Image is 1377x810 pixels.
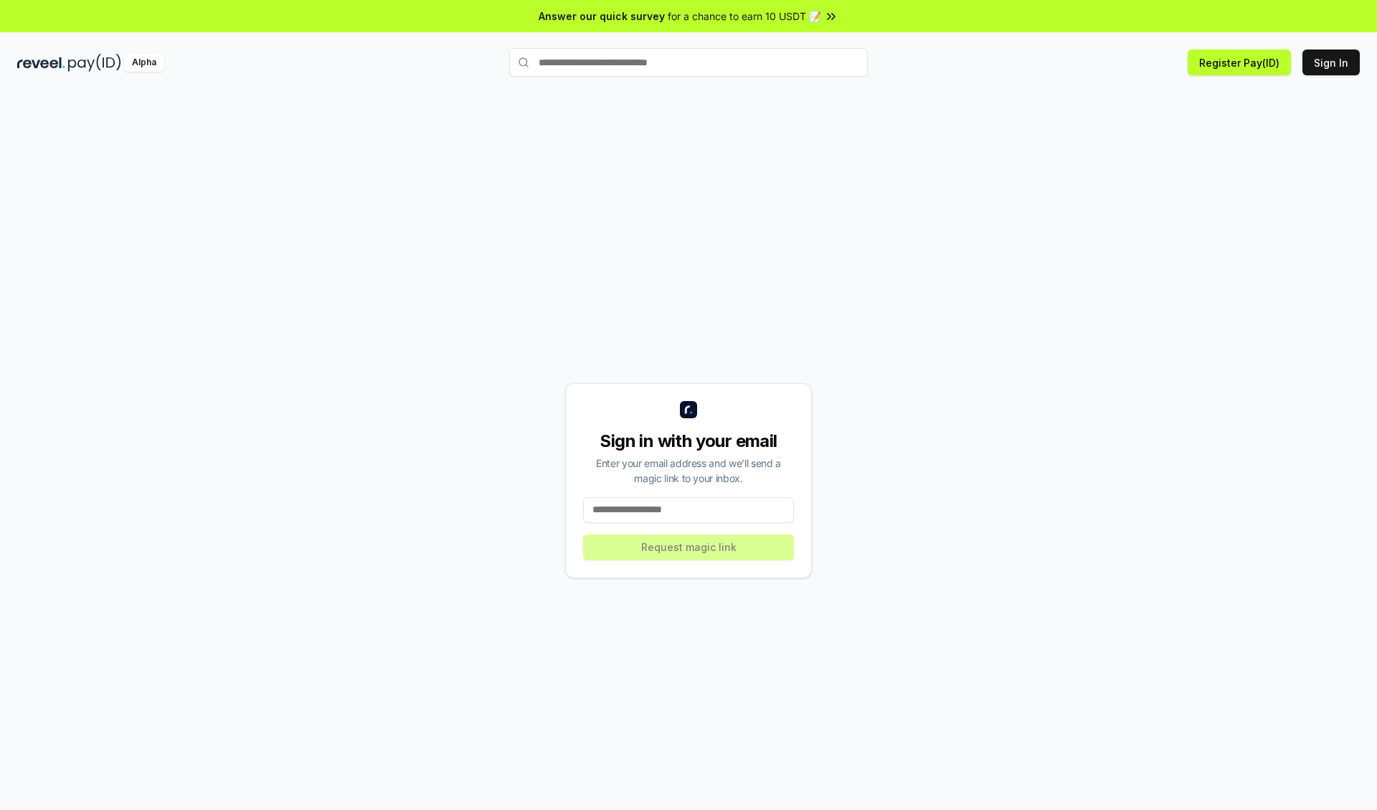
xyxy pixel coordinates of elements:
button: Sign In [1302,50,1360,75]
button: Register Pay(ID) [1188,50,1291,75]
span: for a chance to earn 10 USDT 📝 [668,9,821,24]
img: logo_small [680,401,697,418]
img: reveel_dark [17,54,65,72]
img: pay_id [68,54,121,72]
span: Answer our quick survey [539,9,665,24]
div: Sign in with your email [583,430,794,453]
div: Enter your email address and we’ll send a magic link to your inbox. [583,456,794,486]
div: Alpha [124,54,164,72]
